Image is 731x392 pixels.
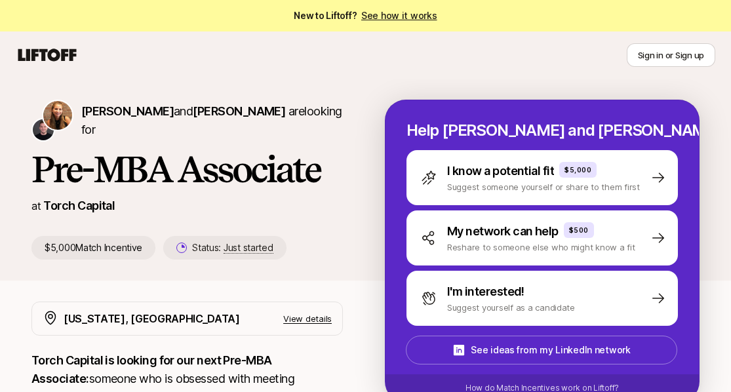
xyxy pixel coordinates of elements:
[283,312,332,325] p: View details
[361,10,437,21] a: See how it works
[43,199,115,212] a: Torch Capital
[447,222,559,241] p: My network can help
[31,149,343,189] h1: Pre-MBA Associate
[31,197,41,214] p: at
[447,162,554,180] p: I know a potential fit
[447,301,575,314] p: Suggest yourself as a candidate
[564,165,591,175] p: $5,000
[471,342,630,358] p: See ideas from my LinkedIn network
[192,240,273,256] p: Status:
[174,104,285,118] span: and
[224,242,273,254] span: Just started
[447,241,635,254] p: Reshare to someone else who might know a fit
[569,225,589,235] p: $500
[447,180,640,193] p: Suggest someone yourself or share to them first
[81,104,174,118] span: [PERSON_NAME]
[447,283,524,301] p: I'm interested!
[406,121,678,140] p: Help [PERSON_NAME] and [PERSON_NAME] hire
[294,8,437,24] span: New to Liftoff?
[193,104,285,118] span: [PERSON_NAME]
[81,102,343,139] p: are looking for
[31,353,274,385] strong: Torch Capital is looking for our next Pre-MBA Associate:
[33,119,54,140] img: Christopher Harper
[43,101,72,130] img: Katie Reiner
[64,310,240,327] p: [US_STATE], [GEOGRAPHIC_DATA]
[627,43,715,67] button: Sign in or Sign up
[406,336,677,364] button: See ideas from my LinkedIn network
[31,236,155,260] p: $5,000 Match Incentive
